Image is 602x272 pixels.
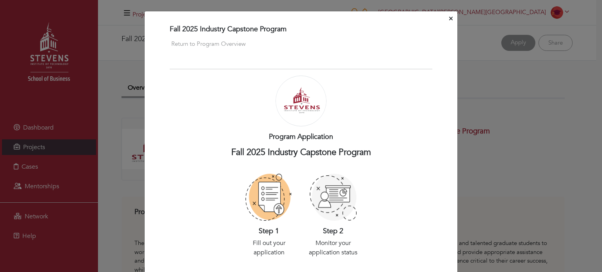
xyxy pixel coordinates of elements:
h4: Program Application [209,133,393,141]
img: filloutinternship-d803a8887cfa94e702c84f05abb3c27b525b9b9404f464c96f87acae4284289c.png [245,174,292,221]
h4: Fall 2025 Industry Capstone Program [170,25,432,34]
button: Close [448,13,454,25]
p: Fill out your application [241,238,296,257]
h4: Step 2 [306,227,361,236]
img: review-5df29c2a315adb268122eea0133f811288bad8de19adae36b9d4c426bad9ec71.png [310,174,357,221]
h4: Step 1 [241,227,296,236]
p: Monitor your application status [306,238,361,257]
h3: Fall 2025 Industry Capstone Program [170,147,432,157]
button: Close [170,38,247,50]
img: 2025-04-24%20134207.png [276,76,326,126]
